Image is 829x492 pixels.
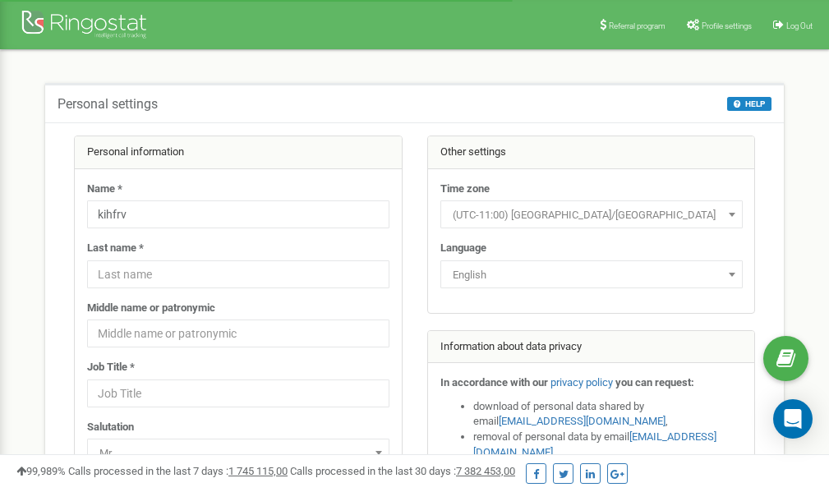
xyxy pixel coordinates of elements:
span: Mr. [87,439,389,467]
li: removal of personal data by email , [473,430,743,460]
label: Time zone [440,182,490,197]
div: Open Intercom Messenger [773,399,813,439]
span: (UTC-11:00) Pacific/Midway [446,204,737,227]
label: Middle name or patronymic [87,301,215,316]
label: Last name * [87,241,144,256]
span: 99,989% [16,465,66,477]
u: 7 382 453,00 [456,465,515,477]
label: Salutation [87,420,134,435]
a: [EMAIL_ADDRESS][DOMAIN_NAME] [499,415,666,427]
span: Calls processed in the last 7 days : [68,465,288,477]
span: English [440,260,743,288]
label: Job Title * [87,360,135,375]
label: Name * [87,182,122,197]
strong: you can request: [615,376,694,389]
input: Middle name or patronymic [87,320,389,347]
li: download of personal data shared by email , [473,399,743,430]
span: Profile settings [702,21,752,30]
strong: In accordance with our [440,376,548,389]
span: Calls processed in the last 30 days : [290,465,515,477]
input: Name [87,200,389,228]
span: English [446,264,737,287]
div: Other settings [428,136,755,169]
span: Mr. [93,442,384,465]
u: 1 745 115,00 [228,465,288,477]
a: privacy policy [550,376,613,389]
input: Job Title [87,379,389,407]
span: Referral program [609,21,666,30]
div: Personal information [75,136,402,169]
span: Log Out [786,21,813,30]
label: Language [440,241,486,256]
h5: Personal settings [58,97,158,112]
input: Last name [87,260,389,288]
div: Information about data privacy [428,331,755,364]
span: (UTC-11:00) Pacific/Midway [440,200,743,228]
button: HELP [727,97,771,111]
